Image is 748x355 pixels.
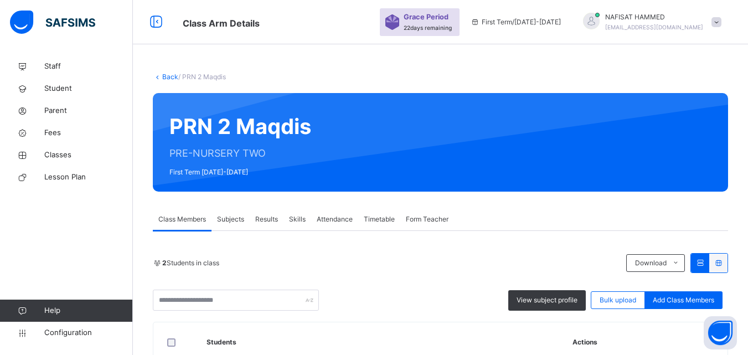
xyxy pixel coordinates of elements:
span: Add Class Members [653,295,714,305]
button: Open asap [704,316,737,349]
span: Student [44,83,133,94]
span: Download [635,258,667,268]
a: Back [162,73,178,81]
span: NAFISAT HAMMED [605,12,703,22]
span: Class Arm Details [183,18,260,29]
span: Lesson Plan [44,172,133,183]
span: Skills [289,214,306,224]
span: Grace Period [404,12,448,22]
span: / PRN 2 Maqdis [178,73,226,81]
span: Configuration [44,327,132,338]
span: Class Members [158,214,206,224]
b: 2 [162,259,167,267]
img: safsims [10,11,95,34]
span: Form Teacher [406,214,448,224]
span: [EMAIL_ADDRESS][DOMAIN_NAME] [605,24,703,30]
span: Staff [44,61,133,72]
span: View subject profile [517,295,577,305]
span: session/term information [471,17,561,27]
span: Help [44,305,132,316]
span: Classes [44,150,133,161]
span: Attendance [317,214,353,224]
div: NAFISATHAMMED [572,12,727,32]
span: Students in class [162,258,219,268]
span: Subjects [217,214,244,224]
span: 22 days remaining [404,24,452,31]
span: Parent [44,105,133,116]
span: Results [255,214,278,224]
img: sticker-purple.71386a28dfed39d6af7621340158ba97.svg [385,14,399,30]
span: Timetable [364,214,395,224]
span: Fees [44,127,133,138]
span: Bulk upload [600,295,636,305]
